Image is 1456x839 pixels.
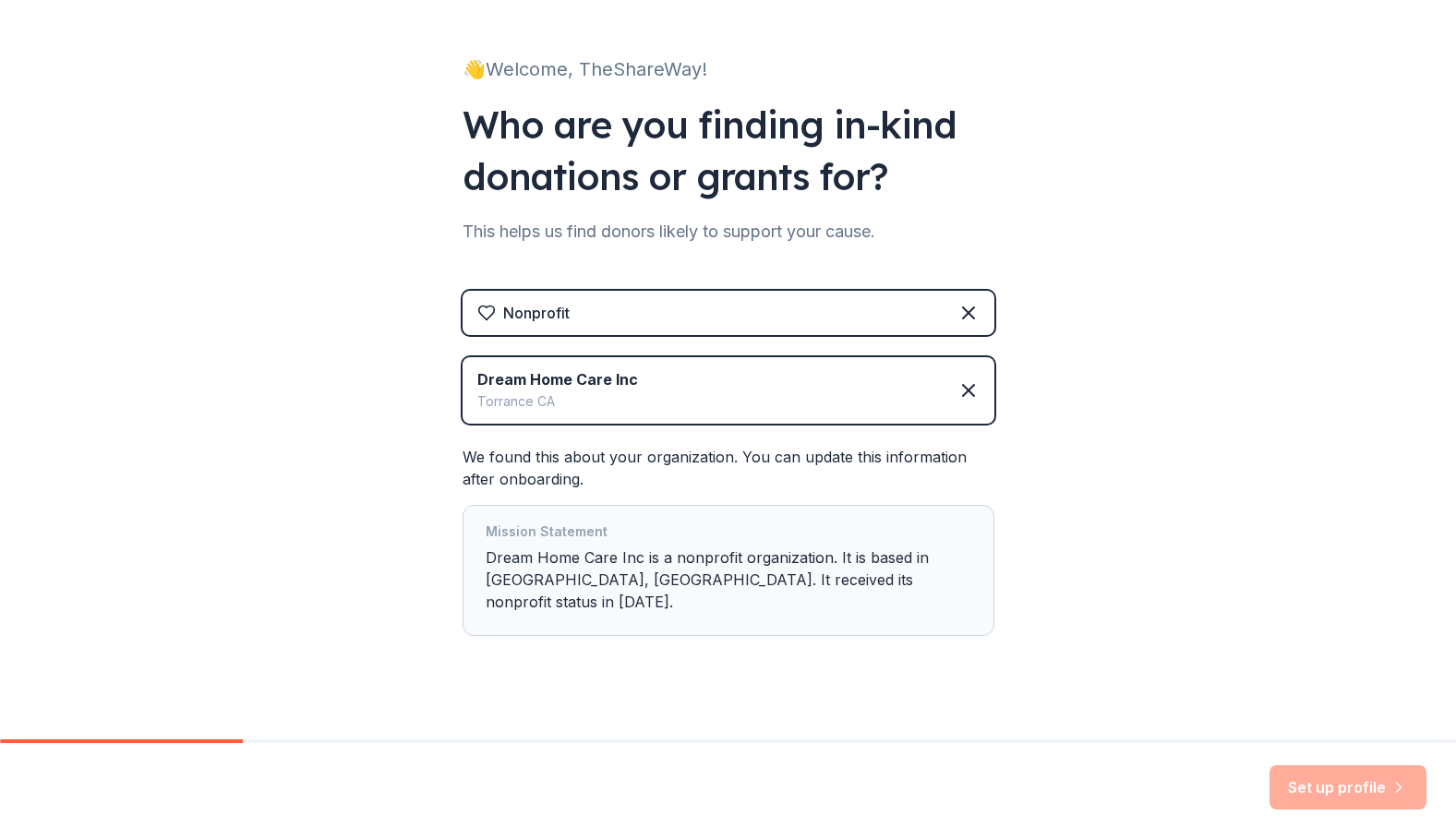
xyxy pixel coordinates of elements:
div: Dream Home Care Inc is a nonprofit organization. It is based in [GEOGRAPHIC_DATA], [GEOGRAPHIC_DA... [486,521,971,620]
div: We found this about your organization. You can update this information after onboarding. [463,446,994,636]
div: 👋 Welcome, TheShareWay! [463,54,994,84]
div: This helps us find donors likely to support your cause. [463,217,994,246]
div: Dream Home Care Inc [477,368,638,390]
div: Who are you finding in-kind donations or grants for? [463,99,994,202]
div: Torrance CA [477,390,638,413]
div: Nonprofit [503,302,570,324]
div: Mission Statement [486,521,971,546]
